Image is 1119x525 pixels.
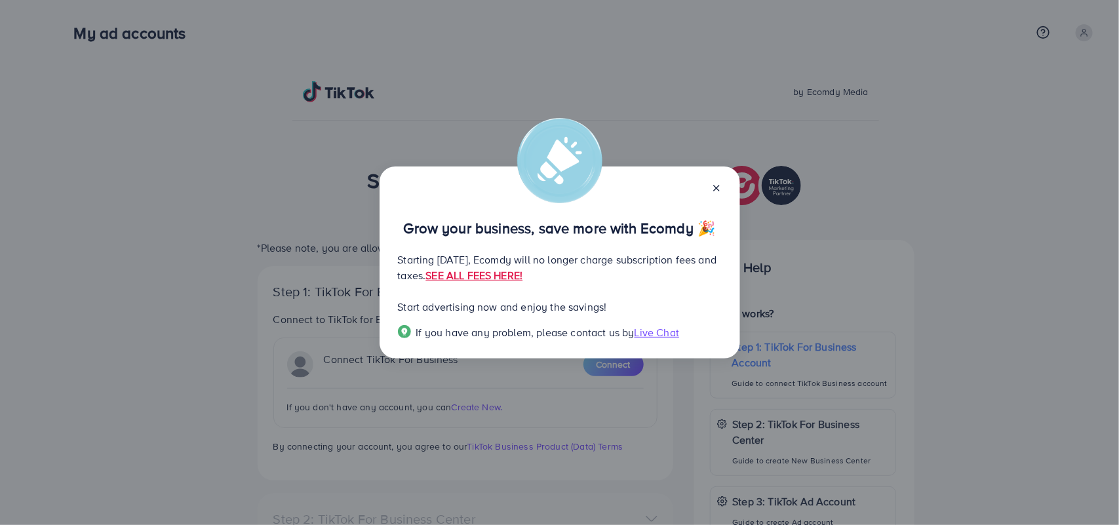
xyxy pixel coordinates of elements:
a: SEE ALL FEES HERE! [425,268,522,282]
img: Popup guide [398,325,411,338]
img: alert [517,118,602,203]
p: Starting [DATE], Ecomdy will no longer charge subscription fees and taxes. [398,252,722,283]
span: If you have any problem, please contact us by [416,325,635,340]
p: Start advertising now and enjoy the savings! [398,299,722,315]
span: Live Chat [635,325,679,340]
p: Grow your business, save more with Ecomdy 🎉 [398,220,722,236]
